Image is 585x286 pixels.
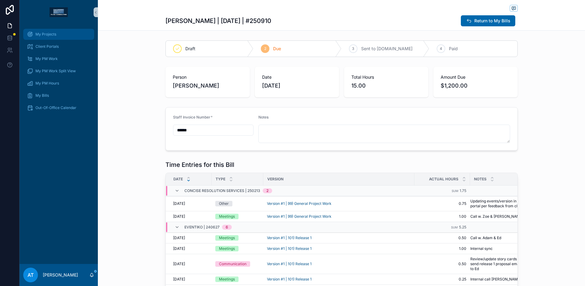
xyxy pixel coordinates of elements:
div: Meetings [219,235,235,241]
span: Review/update story cards & send release 1 proposal email to Ed [470,257,525,271]
span: [DATE] [173,214,185,219]
div: Meetings [219,277,235,282]
a: Version #1 | 99) General Project Work [267,201,331,206]
a: Version #1 | 101) Release 1 [267,235,312,240]
span: My PM Work [35,56,58,61]
span: Out-Of-Office Calendar [35,105,76,110]
a: My PM Work Split View [23,66,94,77]
a: My PM Work [23,53,94,64]
span: [PERSON_NAME] [173,81,219,90]
span: Call w. Zoe & [PERSON_NAME] [470,214,523,219]
span: 5.25 [459,225,466,229]
span: Internal sync [470,246,493,251]
span: Type [216,177,225,182]
a: My Bills [23,90,94,101]
span: Client Portals [35,44,59,49]
span: [DATE] [173,262,185,266]
button: Return to My Bills [461,15,515,26]
span: 0.75 [418,201,466,206]
span: My PM Work Split View [35,69,76,73]
small: Sum [452,189,458,193]
span: 1.75 [460,188,466,193]
span: Updating events/version in portal per feedback from client [470,199,525,209]
span: 0.50 [418,235,466,240]
small: Sum [451,226,458,229]
a: My Projects [23,29,94,40]
span: 0.50 [418,262,466,266]
div: Other [219,201,229,206]
span: [DATE] [173,235,185,240]
span: 0.25 [418,277,466,282]
div: scrollable content [20,24,98,121]
span: Internal call [PERSON_NAME] [470,277,521,282]
a: Version #1 | 101) Release 1 [267,246,312,251]
span: Person [173,74,243,80]
span: My Projects [35,32,56,37]
a: Version #1 | 101) Release 1 [267,262,312,266]
span: 2 [264,46,266,51]
span: Draft [185,46,195,52]
span: Call w. Adam & Ed [470,235,501,240]
a: My PM Hours [23,78,94,89]
p: [PERSON_NAME] [43,272,78,278]
span: EVENTIKO | 240627 [184,225,220,230]
span: Staff Invoice Number [173,115,210,119]
span: Notes [474,177,487,182]
span: 3 [352,46,354,51]
span: 1.00 [418,214,466,219]
a: Version #1 | 99) General Project Work [267,214,331,219]
span: [DATE] [173,277,185,282]
span: 15.00 [351,81,421,90]
h1: [PERSON_NAME] | [DATE] | #250910 [165,17,271,25]
span: Return to My Bills [474,18,510,24]
div: 6 [226,225,228,230]
span: My Bills [35,93,49,98]
span: [DATE] [173,246,185,251]
span: 1.00 [418,246,466,251]
span: Amount Due [441,74,510,80]
span: Concise Resolution Services | 250213 [184,188,260,193]
div: Meetings [219,246,235,251]
span: Notes [258,115,268,119]
div: Communication [219,261,246,267]
span: Sent to [DOMAIN_NAME] [361,46,413,52]
a: Out-Of-Office Calendar [23,102,94,113]
span: Total Hours [351,74,421,80]
span: 4 [440,46,442,51]
h1: Time Entries for this Bill [165,160,234,169]
span: Version [267,177,283,182]
span: Date [262,74,332,80]
span: Actual Hours [429,177,458,182]
span: My PM Hours [35,81,59,86]
img: App logo [50,7,68,17]
span: Due [273,46,281,52]
span: [DATE] [173,201,185,206]
span: AT [28,271,34,279]
div: Meetings [219,214,235,219]
div: 2 [266,188,268,193]
a: Version #1 | 101) Release 1 [267,277,312,282]
a: Client Portals [23,41,94,52]
span: Paid [449,46,458,52]
span: Date [173,177,183,182]
span: [DATE] [262,81,332,90]
span: $1,200.00 [441,81,510,90]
